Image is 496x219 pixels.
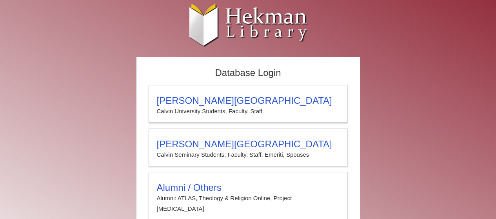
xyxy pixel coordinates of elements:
[157,182,340,214] summary: Alumni / OthersAlumni: ATLAS, Theology & Religion Online, Project [MEDICAL_DATA]
[149,85,348,123] a: [PERSON_NAME][GEOGRAPHIC_DATA]Calvin University Students, Faculty, Staff
[149,129,348,166] a: [PERSON_NAME][GEOGRAPHIC_DATA]Calvin Seminary Students, Faculty, Staff, Emeriti, Spouses
[157,139,340,150] h3: [PERSON_NAME][GEOGRAPHIC_DATA]
[157,182,340,193] h3: Alumni / Others
[157,150,340,160] p: Calvin Seminary Students, Faculty, Staff, Emeriti, Spouses
[145,65,352,81] h2: Database Login
[157,106,340,116] p: Calvin University Students, Faculty, Staff
[157,95,340,106] h3: [PERSON_NAME][GEOGRAPHIC_DATA]
[157,193,340,214] p: Alumni: ATLAS, Theology & Religion Online, Project [MEDICAL_DATA]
